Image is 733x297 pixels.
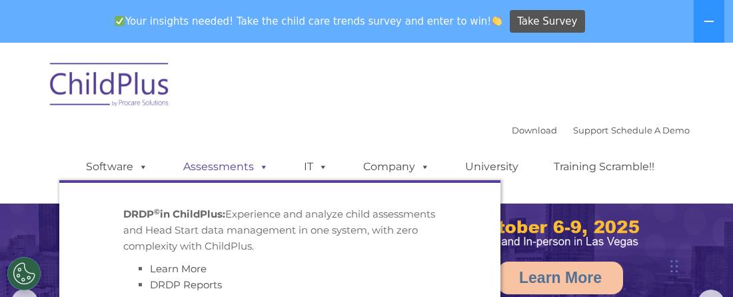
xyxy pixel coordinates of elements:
[170,154,282,180] a: Assessments
[517,10,577,33] span: Take Survey
[492,16,502,26] img: 👏
[540,154,668,180] a: Training Scramble!!
[350,154,443,180] a: Company
[109,9,508,35] span: Your insights needed! Take the child care trends survey and enter to win!
[43,53,177,120] img: ChildPlus by Procare Solutions
[573,125,608,135] a: Support
[452,154,532,180] a: University
[611,125,690,135] a: Schedule A Demo
[514,161,733,297] iframe: Chat Widget
[73,154,161,180] a: Software
[512,125,690,135] font: |
[670,246,678,286] div: Drag
[123,208,225,220] strong: DRDP in ChildPlus:
[291,154,341,180] a: IT
[150,262,207,275] a: Learn More
[115,16,125,26] img: ✅
[150,278,222,291] a: DRDP Reports
[512,125,557,135] a: Download
[7,257,41,290] button: Cookies Settings
[154,206,160,216] sup: ©
[510,10,585,33] a: Take Survey
[123,206,436,254] p: Experience and analyze child assessments and Head Start data management in one system, with zero ...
